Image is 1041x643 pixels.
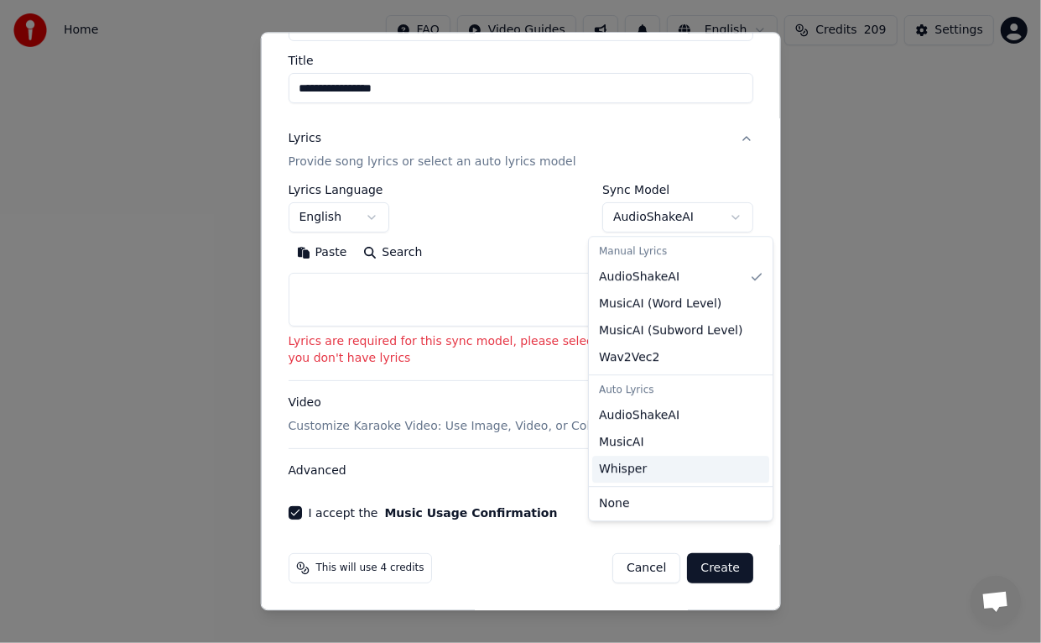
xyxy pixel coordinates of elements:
span: Whisper [599,461,647,478]
div: Manual Lyrics [592,240,769,264]
span: AudioShakeAI [599,407,679,424]
span: Wav2Vec2 [599,349,659,366]
span: MusicAI [599,434,644,451]
span: MusicAI ( Word Level ) [599,295,721,312]
span: MusicAI ( Subword Level ) [599,322,742,339]
span: AudioShakeAI [599,269,679,285]
div: Auto Lyrics [592,379,769,402]
span: None [599,495,630,512]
